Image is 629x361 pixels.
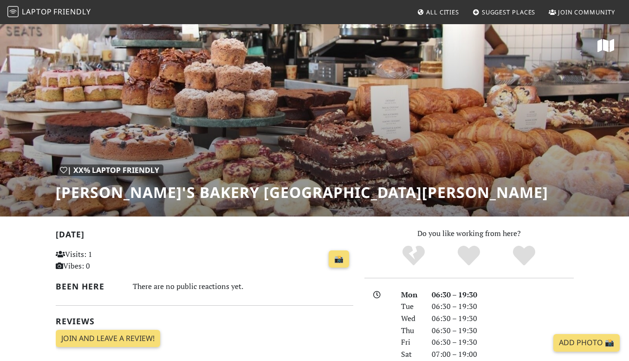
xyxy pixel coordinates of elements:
div: | XX% Laptop Friendly [56,164,163,177]
a: 📸 [329,250,349,268]
a: All Cities [413,4,463,20]
img: LaptopFriendly [7,6,19,17]
div: Sat [396,348,426,361]
a: Join and leave a review! [56,330,160,348]
div: Definitely! [496,244,551,268]
h2: [DATE] [56,230,353,243]
div: Fri [396,336,426,348]
span: Friendly [53,7,91,17]
div: Mon [396,289,426,301]
span: Suggest Places [482,8,536,16]
p: Visits: 1 Vibes: 0 [56,249,148,272]
span: Join Community [558,8,615,16]
a: Join Community [545,4,619,20]
div: 06:30 – 19:30 [426,289,579,301]
a: Add Photo 📸 [553,334,620,352]
div: 06:30 – 19:30 [426,313,579,325]
div: Yes [441,244,497,268]
h2: Been here [56,282,122,291]
h2: Reviews [56,316,353,326]
p: Do you like working from here? [364,228,574,240]
div: Tue [396,301,426,313]
a: Suggest Places [469,4,539,20]
div: 06:30 – 19:30 [426,325,579,337]
div: 06:30 – 19:30 [426,301,579,313]
span: All Cities [426,8,459,16]
div: Thu [396,325,426,337]
div: There are no public reactions yet. [133,280,353,293]
span: Laptop [22,7,52,17]
div: Wed [396,313,426,325]
a: LaptopFriendly LaptopFriendly [7,4,91,20]
div: 07:00 – 19:00 [426,348,579,361]
div: 06:30 – 19:30 [426,336,579,348]
h1: [PERSON_NAME]'s Bakery [GEOGRAPHIC_DATA][PERSON_NAME] [56,184,548,201]
div: No [386,244,441,268]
